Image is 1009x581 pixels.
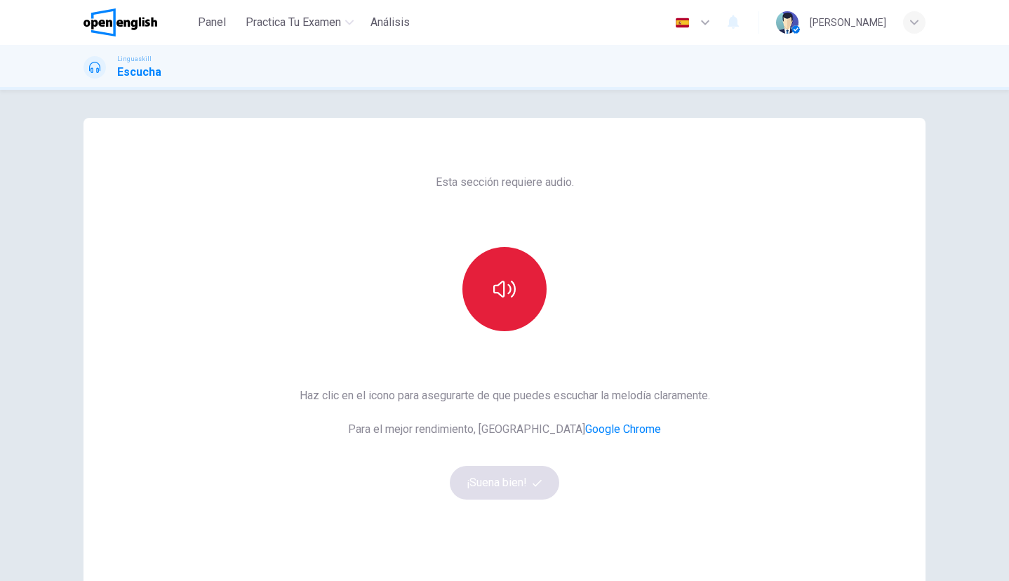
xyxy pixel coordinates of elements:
img: OpenEnglish logo [83,8,157,36]
span: Análisis [370,14,410,31]
div: [PERSON_NAME] [810,14,886,31]
button: Practica tu examen [240,10,359,35]
h1: Escucha [117,64,161,81]
span: Haz clic en el icono para asegurarte de que puedes escuchar la melodía claramente. [300,387,710,404]
img: es [674,18,691,28]
button: Análisis [365,10,415,35]
span: Linguaskill [117,54,152,64]
button: Panel [189,10,234,35]
span: Panel [198,14,226,31]
span: Practica tu examen [246,14,341,31]
a: OpenEnglish logo [83,8,189,36]
span: Para el mejor rendimiento, [GEOGRAPHIC_DATA] [300,421,710,438]
img: Profile picture [776,11,798,34]
span: Esta sección requiere audio. [436,174,574,191]
a: Google Chrome [585,422,661,436]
